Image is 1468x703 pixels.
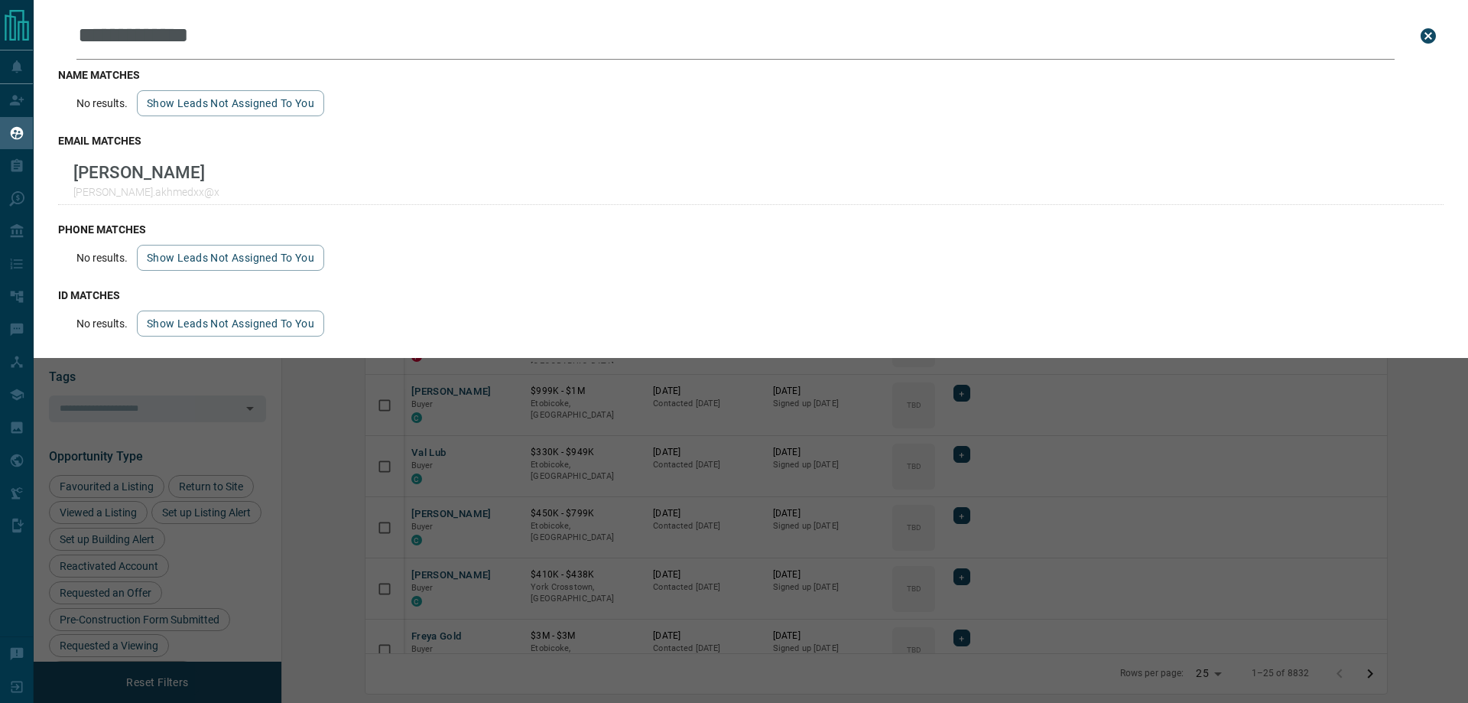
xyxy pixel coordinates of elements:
[1413,21,1444,51] button: close search bar
[73,186,219,198] p: [PERSON_NAME].akhmedxx@x
[58,135,1444,147] h3: email matches
[58,223,1444,236] h3: phone matches
[76,252,128,264] p: No results.
[76,97,128,109] p: No results.
[58,289,1444,301] h3: id matches
[137,90,324,116] button: show leads not assigned to you
[76,317,128,330] p: No results.
[58,69,1444,81] h3: name matches
[137,311,324,337] button: show leads not assigned to you
[137,245,324,271] button: show leads not assigned to you
[73,162,219,182] p: [PERSON_NAME]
